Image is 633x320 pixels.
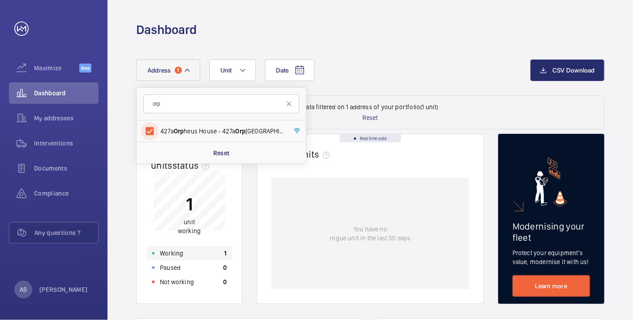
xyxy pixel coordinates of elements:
[160,263,181,272] p: Paused
[223,263,227,272] p: 0
[34,64,79,73] span: Maximize
[79,64,91,73] span: Beta
[178,228,201,235] span: working
[20,285,27,294] p: AS
[512,248,590,266] p: Protect your equipment's value, modernise it with us!
[512,275,590,297] a: Learn more
[213,149,230,158] p: Reset
[224,249,227,258] p: 1
[34,139,99,148] span: Interventions
[174,128,184,135] span: Orp
[235,128,245,135] span: Orp
[147,67,171,74] span: Address
[535,158,568,206] img: marketing-card.svg
[136,60,200,81] button: Address1
[34,228,98,237] span: Any questions ?
[34,114,99,123] span: My addresses
[178,193,201,216] p: 1
[160,277,194,286] p: Not working
[39,285,88,294] p: [PERSON_NAME]
[175,67,182,74] span: 1
[298,149,334,160] span: units
[160,127,284,136] span: 427a heus House - 427a [GEOGRAPHIC_DATA]
[340,134,401,142] div: Real time data
[34,89,99,98] span: Dashboard
[330,225,410,243] p: You have no rogue unit in the last 30 days
[34,189,99,198] span: Compliance
[220,67,232,74] span: Unit
[363,113,378,122] p: Reset
[160,249,183,258] p: Working
[34,164,99,173] span: Documents
[172,160,213,171] span: status
[302,102,438,111] p: Data filtered on 1 address of your portfolio (1 unit)
[136,21,197,38] h1: Dashboard
[265,60,314,81] button: Date
[530,60,604,81] button: CSV Download
[223,277,227,286] p: 0
[512,221,590,243] h2: Modernising your fleet
[209,60,256,81] button: Unit
[143,94,299,113] input: Search by address
[178,218,201,236] p: unit
[276,67,289,74] span: Date
[552,67,595,74] span: CSV Download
